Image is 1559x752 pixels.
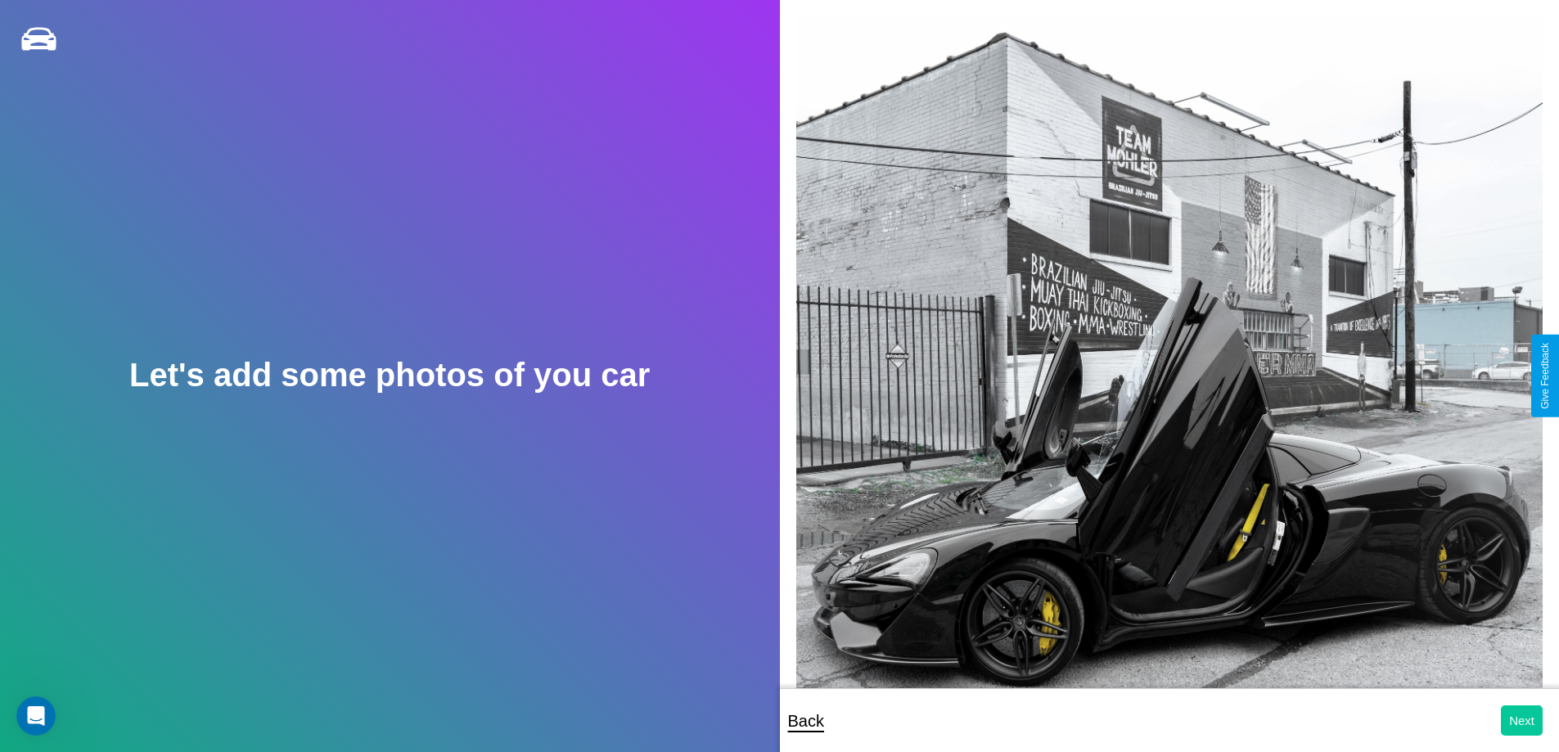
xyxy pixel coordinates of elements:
[788,706,824,736] p: Back
[796,16,1543,718] img: posted
[1539,343,1551,409] div: Give Feedback
[16,696,56,736] iframe: Intercom live chat
[129,357,650,394] h2: Let's add some photos of you car
[1501,705,1543,736] button: Next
